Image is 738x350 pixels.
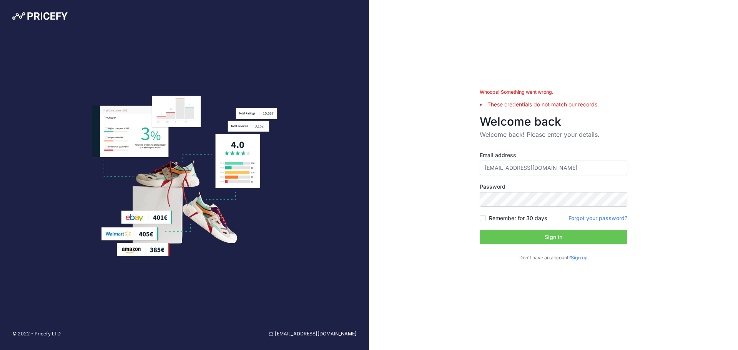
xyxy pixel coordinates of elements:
a: Forgot your password? [568,215,627,221]
a: Sign up [571,255,588,260]
label: Password [480,183,627,191]
label: Email address [480,151,627,159]
a: [EMAIL_ADDRESS][DOMAIN_NAME] [269,330,357,338]
label: Remember for 30 days [489,214,547,222]
li: These credentials do not match our records. [480,101,627,108]
p: Don't have an account? [480,254,627,262]
button: Sign in [480,230,627,244]
p: © 2022 - Pricefy LTD [12,330,61,338]
p: Welcome back! Please enter your details. [480,130,627,139]
img: Pricefy [12,12,68,20]
div: Whoops! Something went wrong. [480,89,627,96]
input: Enter your email [480,161,627,175]
h3: Welcome back [480,114,627,128]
